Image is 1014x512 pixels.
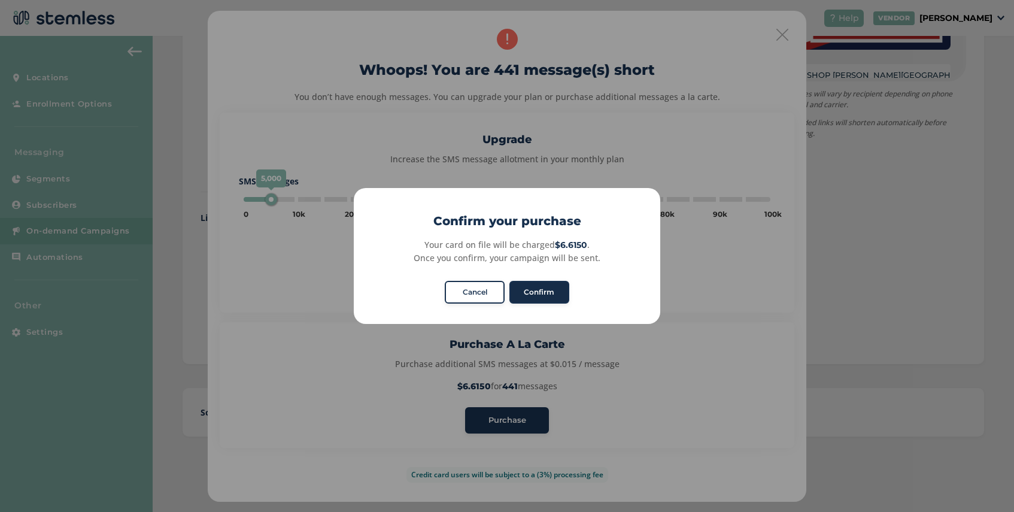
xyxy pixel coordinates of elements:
button: Cancel [445,281,505,304]
strong: $6.6150 [555,240,587,250]
h2: Confirm your purchase [354,212,660,230]
div: Your card on file will be charged . Once you confirm, your campaign will be sent. [367,238,646,264]
iframe: Chat Widget [954,455,1014,512]
button: Confirm [509,281,569,304]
